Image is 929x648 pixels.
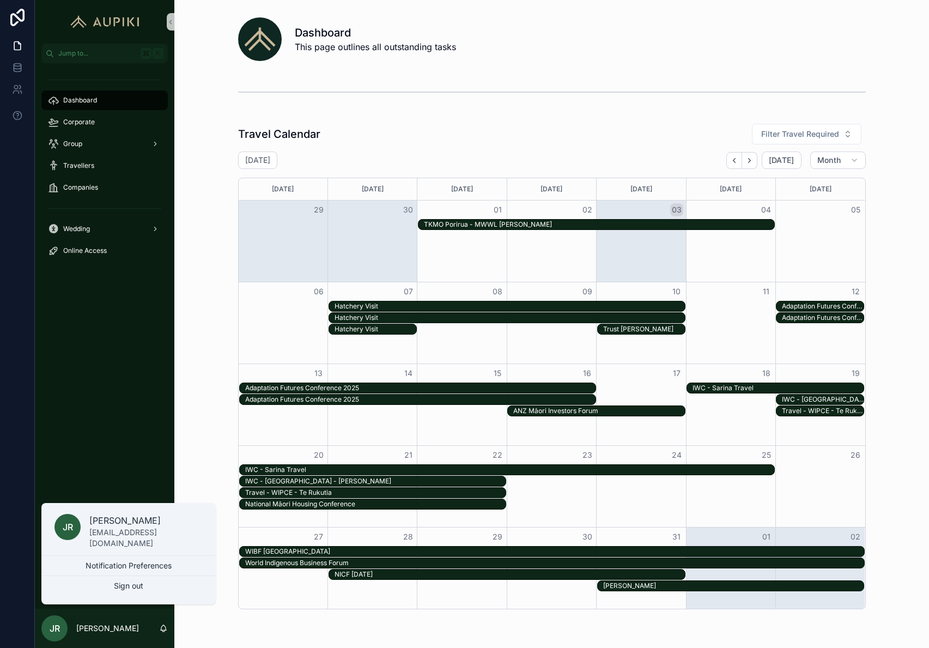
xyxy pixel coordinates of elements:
[295,40,456,53] span: This page outlines all outstanding tasks
[693,384,864,392] div: IWC - Sarina Travel
[41,576,216,596] button: Sign out
[513,406,685,416] div: ANZ Māori Investors Forum
[581,449,594,462] button: 23
[581,203,594,216] button: 02
[335,570,685,579] div: NICF Oct 2025
[245,477,506,486] div: IWC - [GEOGRAPHIC_DATA] - [PERSON_NAME]
[509,178,594,200] div: [DATE]
[782,407,864,415] div: Travel - WIPCE - Te Rukutia
[670,449,683,462] button: 24
[491,203,504,216] button: 01
[245,384,596,392] div: Adaptation Futures Conference 2025
[849,449,862,462] button: 26
[89,527,203,549] p: [EMAIL_ADDRESS][DOMAIN_NAME]
[245,155,270,166] h2: [DATE]
[312,285,325,298] button: 06
[513,407,685,415] div: ANZ Māori Investors Forum
[335,570,685,579] div: NICF [DATE]
[63,140,82,148] span: Group
[760,449,773,462] button: 25
[760,367,773,380] button: 18
[312,449,325,462] button: 20
[335,324,416,334] div: Hatchery Visit
[491,449,504,462] button: 22
[41,134,168,154] a: Group
[65,13,144,31] img: App logo
[778,178,863,200] div: [DATE]
[41,112,168,132] a: Corporate
[63,161,94,170] span: Travellers
[245,488,506,498] div: Travel - WIPCE - Te Rukutia
[41,156,168,175] a: Travellers
[782,395,864,404] div: IWC - Brisbane - Georgina King
[402,203,415,216] button: 30
[63,118,95,126] span: Corporate
[245,547,864,556] div: WIBF Australia
[245,499,506,509] div: National Māori Housing Conference
[581,285,594,298] button: 09
[312,367,325,380] button: 13
[769,155,794,165] span: [DATE]
[154,49,162,58] span: K
[849,367,862,380] button: 19
[603,581,864,591] div: Te Kakano
[245,395,596,404] div: Adaptation Futures Conference 2025
[41,219,168,239] a: Wedding
[810,152,866,169] button: Month
[240,178,326,200] div: [DATE]
[419,178,505,200] div: [DATE]
[603,324,685,334] div: Trust Hui
[238,178,866,609] div: Month View
[760,203,773,216] button: 04
[41,556,216,576] button: Notification Preferences
[849,203,862,216] button: 05
[782,313,864,323] div: Adaptation Futures Conference 2025
[312,530,325,543] button: 27
[41,44,168,63] button: Jump to...K
[742,152,757,169] button: Next
[330,178,415,200] div: [DATE]
[335,301,685,311] div: Hatchery Visit
[670,203,683,216] button: 03
[761,129,839,140] span: Filter Travel Required
[581,367,594,380] button: 16
[238,126,320,142] h1: Travel Calendar
[63,96,97,105] span: Dashboard
[335,302,685,311] div: Hatchery Visit
[782,313,864,322] div: Adaptation Futures Conference 2025
[752,124,861,144] button: Select Button
[782,395,864,404] div: IWC - [GEOGRAPHIC_DATA] - [PERSON_NAME]
[581,530,594,543] button: 30
[598,178,684,200] div: [DATE]
[603,325,685,334] div: Trust [PERSON_NAME]
[491,367,504,380] button: 15
[424,220,774,229] div: TKMO Porirua - MWWL [PERSON_NAME]
[245,383,596,393] div: Adaptation Futures Conference 2025
[849,285,862,298] button: 12
[245,465,775,475] div: IWC - Sarina Travel
[402,449,415,462] button: 21
[335,313,685,323] div: Hatchery Visit
[63,246,107,255] span: Online Access
[849,530,862,543] button: 02
[402,367,415,380] button: 14
[424,220,774,229] div: TKMO Porirua - MWWL Manu Korero
[670,367,683,380] button: 17
[245,488,506,497] div: Travel - WIPCE - Te Rukutia
[491,530,504,543] button: 29
[245,476,506,486] div: IWC - Brisbane - Georgina King
[762,152,802,169] button: [DATE]
[782,406,864,416] div: Travel - WIPCE - Te Rukutia
[726,152,742,169] button: Back
[782,301,864,311] div: Adaptation Futures Conference 2025
[35,63,174,275] div: scrollable content
[603,582,864,590] div: [PERSON_NAME]
[245,558,864,568] div: World Indigenous Business Forum
[402,285,415,298] button: 07
[335,313,685,322] div: Hatchery Visit
[245,559,864,567] div: World Indigenous Business Forum
[817,155,841,165] span: Month
[41,241,168,261] a: Online Access
[76,623,139,634] p: [PERSON_NAME]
